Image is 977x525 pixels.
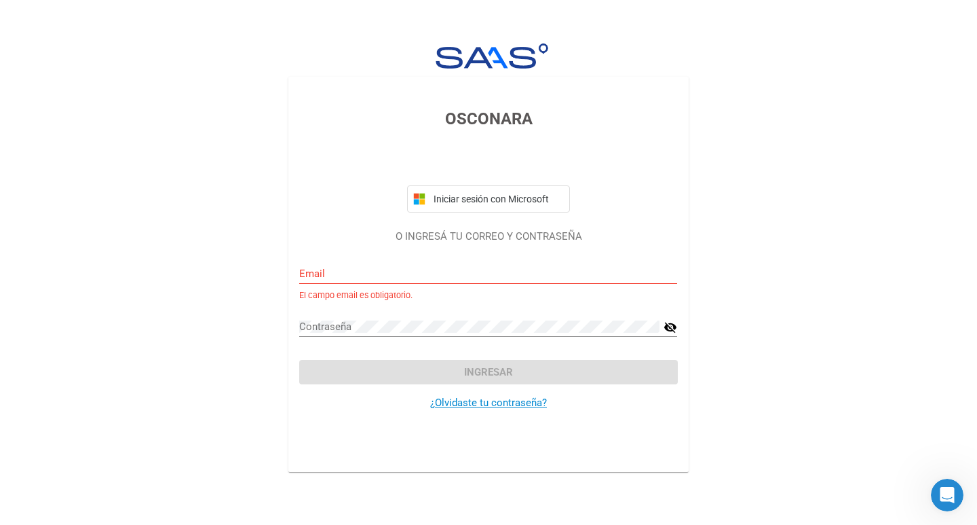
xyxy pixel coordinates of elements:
p: O INGRESÁ TU CORREO Y CONTRASEÑA [299,229,677,245]
iframe: Intercom live chat [931,479,963,511]
button: Ingresar [299,360,677,384]
span: Ingresar [464,366,513,378]
mat-icon: visibility_off [664,319,677,336]
iframe: Botón de Acceder con Google [400,146,577,176]
span: Iniciar sesión con Microsoft [431,194,564,204]
small: El campo email es obligatorio. [299,289,413,302]
a: ¿Olvidaste tu contraseña? [430,397,547,409]
h3: OSCONARA [299,107,677,131]
button: Iniciar sesión con Microsoft [407,185,570,213]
